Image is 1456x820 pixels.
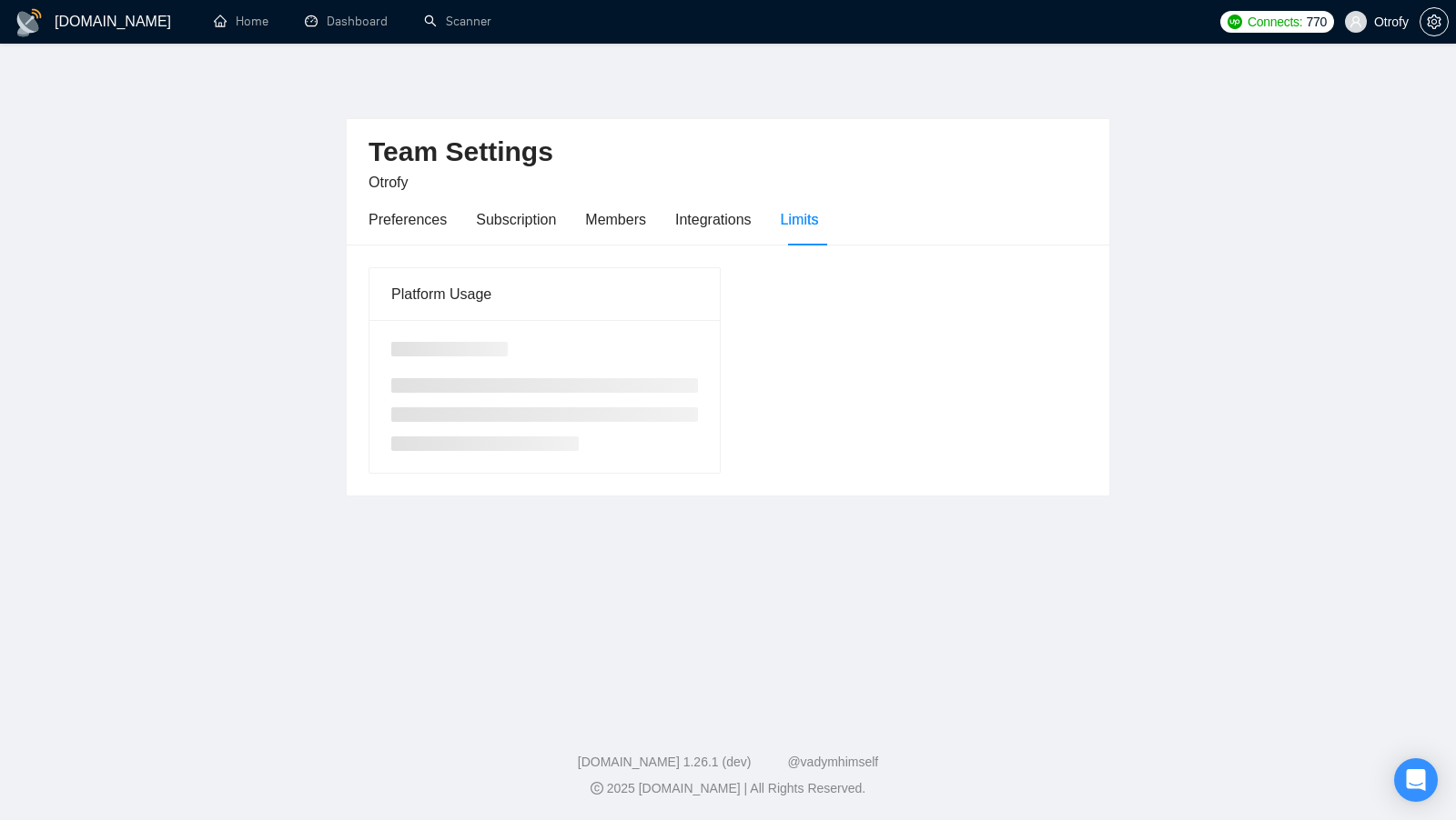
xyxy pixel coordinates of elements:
div: 2025 [DOMAIN_NAME] | All Rights Reserved. [15,779,1441,798]
div: Open Intercom Messenger [1394,758,1438,802]
a: @vadymhimself [787,755,878,769]
img: upwork-logo.png [1228,15,1242,29]
a: dashboardDashboard [305,14,388,29]
div: Preferences [369,208,447,231]
a: homeHome [214,14,268,29]
span: setting [1421,15,1448,29]
button: setting [1420,7,1449,36]
span: Connects: [1248,12,1302,32]
span: copyright [591,782,603,795]
h2: Team Settings [369,134,1087,171]
div: Subscription [476,208,556,231]
a: searchScanner [424,14,491,29]
div: Integrations [675,208,752,231]
a: setting [1420,15,1449,29]
a: [DOMAIN_NAME] 1.26.1 (dev) [578,755,752,769]
div: Members [585,208,646,231]
span: user [1350,15,1362,28]
img: logo [15,8,44,37]
div: Platform Usage [391,268,698,320]
span: Otrofy [369,175,409,190]
span: 770 [1306,12,1326,32]
div: Limits [781,208,819,231]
